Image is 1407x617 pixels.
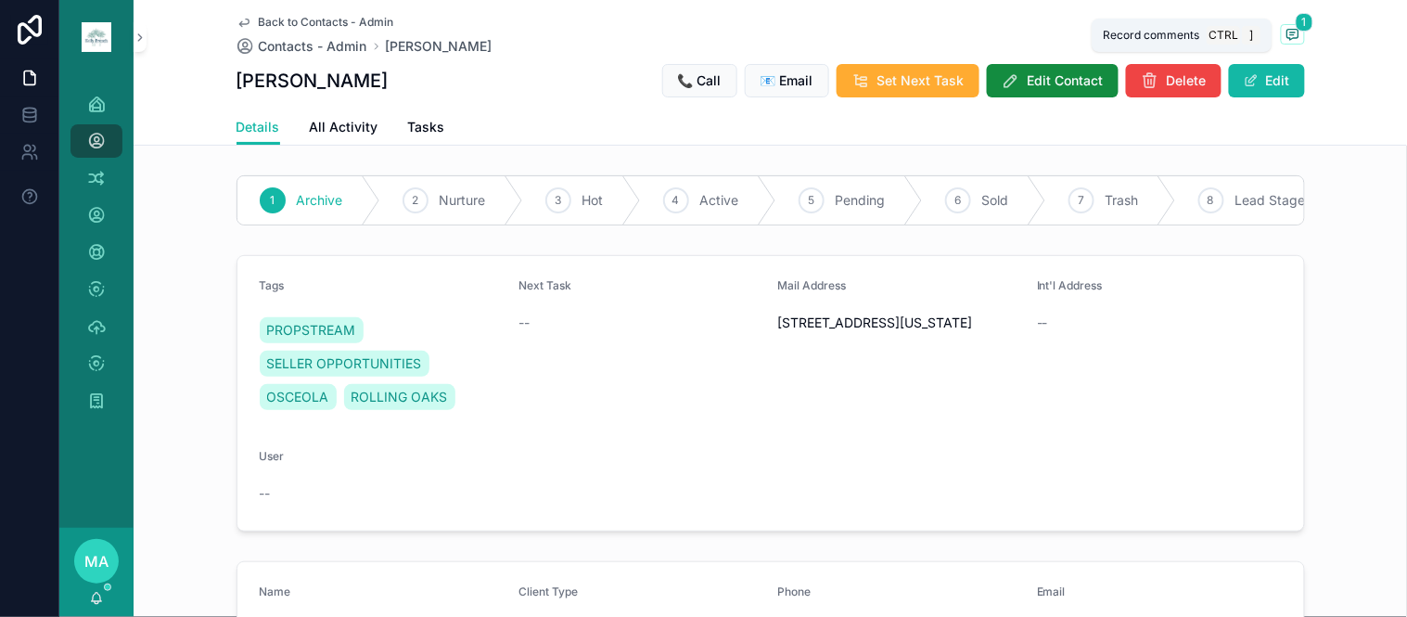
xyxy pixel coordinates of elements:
[1103,28,1199,43] span: Record comments
[237,37,367,56] a: Contacts - Admin
[745,64,829,97] button: 📧 Email
[267,321,356,340] span: PROPSTREAM
[837,64,979,97] button: Set Next Task
[270,193,275,208] span: 1
[518,585,578,598] span: Client Type
[259,37,367,56] span: Contacts - Admin
[808,193,814,208] span: 5
[267,354,422,373] span: SELLER OPPORTUNITIES
[260,351,429,377] a: SELLER OPPORTUNITIES
[1229,64,1305,97] button: Edit
[1028,71,1104,90] span: Edit Contact
[267,388,329,406] span: OSCEOLA
[297,191,343,210] span: Archive
[1078,193,1084,208] span: 7
[1037,278,1103,292] span: Int'l Address
[1296,13,1313,32] span: 1
[778,314,1023,332] span: [STREET_ADDRESS][US_STATE]
[237,68,389,94] h1: [PERSON_NAME]
[260,484,271,503] span: --
[59,74,134,442] div: scrollable content
[518,278,571,292] span: Next Task
[386,37,492,56] a: [PERSON_NAME]
[678,71,722,90] span: 📞 Call
[1167,71,1207,90] span: Delete
[237,15,394,30] a: Back to Contacts - Admin
[1037,314,1048,332] span: --
[344,384,455,410] a: ROLLING OAKS
[260,449,285,463] span: User
[352,388,448,406] span: ROLLING OAKS
[412,193,418,208] span: 2
[440,191,486,210] span: Nurture
[260,317,364,343] a: PROPSTREAM
[672,193,680,208] span: 4
[555,193,561,208] span: 3
[836,191,886,210] span: Pending
[237,110,280,146] a: Details
[582,191,604,210] span: Hot
[1244,28,1259,43] span: ]
[84,550,109,572] span: MA
[1208,193,1214,208] span: 8
[518,314,530,332] span: --
[778,278,847,292] span: Mail Address
[1126,64,1222,97] button: Delete
[778,585,812,598] span: Phone
[310,118,378,136] span: All Activity
[761,71,813,90] span: 📧 Email
[662,64,737,97] button: 📞 Call
[1106,191,1139,210] span: Trash
[260,278,285,292] span: Tags
[82,22,111,52] img: App logo
[260,585,291,598] span: Name
[1235,191,1306,210] span: Lead Stage
[408,118,445,136] span: Tasks
[1281,24,1305,47] button: 1
[260,384,337,410] a: OSCEOLA
[1037,585,1066,598] span: Email
[408,110,445,148] a: Tasks
[259,15,394,30] span: Back to Contacts - Admin
[1207,26,1240,45] span: Ctrl
[877,71,965,90] span: Set Next Task
[954,193,961,208] span: 6
[700,191,739,210] span: Active
[982,191,1009,210] span: Sold
[310,110,378,148] a: All Activity
[987,64,1119,97] button: Edit Contact
[237,118,280,136] span: Details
